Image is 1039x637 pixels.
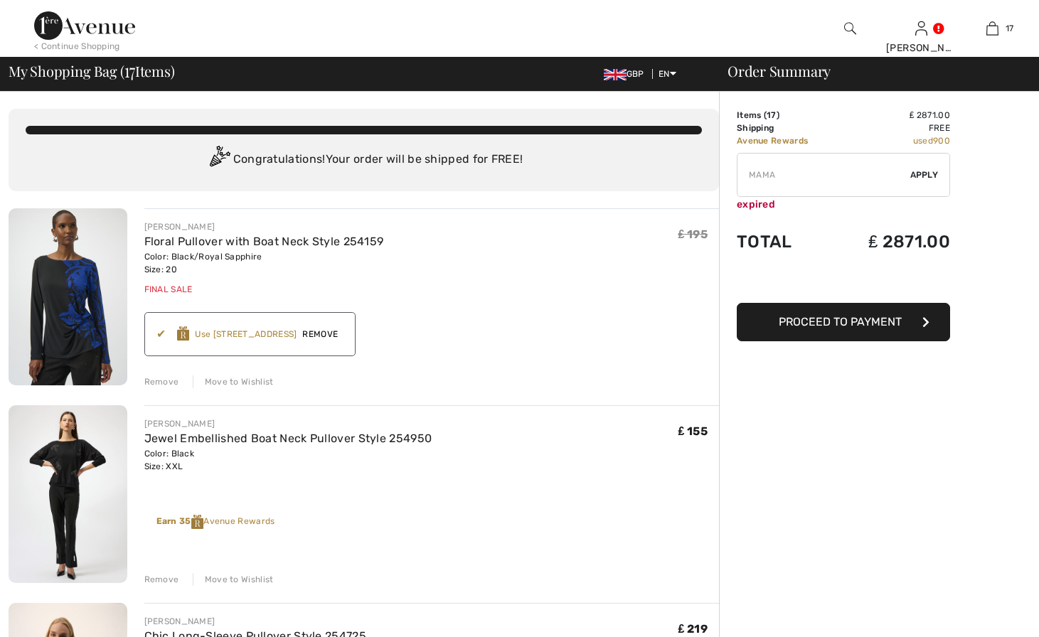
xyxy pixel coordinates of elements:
div: Remove [144,375,179,388]
img: search the website [844,20,856,37]
span: EN [659,69,676,79]
td: Free [836,122,950,134]
img: Congratulation2.svg [205,146,233,174]
iframe: PayPal [737,266,950,298]
div: [PERSON_NAME] [144,417,432,430]
div: Avenue Rewards [156,515,275,529]
span: GBP [604,69,650,79]
span: 900 [933,136,950,146]
img: UK Pound [604,69,627,80]
div: Use [STREET_ADDRESS] [195,328,297,341]
a: Sign In [915,21,927,35]
div: < Continue Shopping [34,40,120,53]
a: Floral Pullover with Boat Neck Style 254159 [144,235,384,248]
img: 1ère Avenue [34,11,135,40]
div: Congratulations! Your order will be shipped for FREE! [26,146,702,174]
td: Total [737,218,836,266]
a: 17 [957,20,1027,37]
td: used [836,134,950,147]
strong: Earn 35 [156,516,204,526]
span: ₤ 155 [678,424,708,438]
div: Color: Black/Royal Sapphire Size: 20 [144,250,384,276]
a: Jewel Embellished Boat Neck Pullover Style 254950 [144,432,432,445]
td: ₤ 2871.00 [836,218,950,266]
img: My Info [915,20,927,37]
td: Avenue Rewards [737,134,836,147]
span: Apply [910,168,939,181]
span: ₤ 219 [678,622,708,636]
span: 17 [124,60,135,79]
img: Jewel Embellished Boat Neck Pullover Style 254950 [9,405,127,582]
div: expired [737,197,950,212]
span: Remove [297,328,343,341]
span: 17 [1006,22,1014,35]
div: Order Summary [710,64,1030,78]
img: Floral Pullover with Boat Neck Style 254159 [9,208,127,385]
img: Reward-Logo.svg [177,326,190,341]
div: Final Sale [144,283,384,296]
div: [PERSON_NAME] [144,220,384,233]
span: My Shopping Bag ( Items) [9,64,175,78]
div: ✔ [156,326,177,343]
img: My Bag [986,20,998,37]
div: Color: Black Size: XXL [144,447,432,473]
span: Proceed to Payment [779,315,902,328]
div: [PERSON_NAME] [886,41,956,55]
div: Remove [144,573,179,586]
button: Proceed to Payment [737,303,950,341]
div: Move to Wishlist [193,375,274,388]
div: Move to Wishlist [193,573,274,586]
td: Items ( ) [737,109,836,122]
div: [PERSON_NAME] [144,615,366,628]
td: Shipping [737,122,836,134]
span: 17 [767,110,777,120]
img: Reward-Logo.svg [191,515,204,529]
input: Promo code [737,154,910,196]
td: ₤ 2871.00 [836,109,950,122]
span: ₤ 195 [678,227,708,241]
